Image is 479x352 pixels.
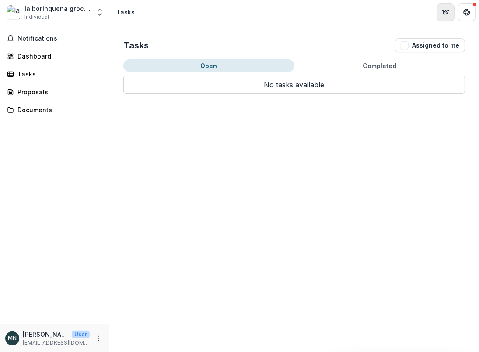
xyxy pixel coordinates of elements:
img: la borinquena grocery [7,5,21,19]
button: Open [123,59,294,72]
div: Documents [17,105,98,114]
button: Completed [294,59,465,72]
a: Proposals [3,85,105,99]
div: Proposals [17,87,98,97]
p: [PERSON_NAME] [23,330,68,339]
button: Notifications [3,31,105,45]
a: Tasks [3,67,105,81]
p: [EMAIL_ADDRESS][DOMAIN_NAME] [23,339,90,347]
p: User [72,331,90,338]
a: Dashboard [3,49,105,63]
div: Dashboard [17,52,98,61]
div: Miriam negron [8,335,17,341]
div: Tasks [116,7,135,17]
button: More [93,333,104,344]
button: Assigned to me [395,38,465,52]
a: Documents [3,103,105,117]
nav: breadcrumb [113,6,138,18]
button: Open entity switcher [94,3,106,21]
button: Get Help [458,3,476,21]
span: Notifications [17,35,102,42]
button: Partners [437,3,455,21]
div: la borinquena grocery [24,4,90,13]
p: No tasks available [123,76,465,94]
div: Tasks [17,69,98,79]
h2: Tasks [123,40,149,51]
span: Individual [24,13,49,21]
